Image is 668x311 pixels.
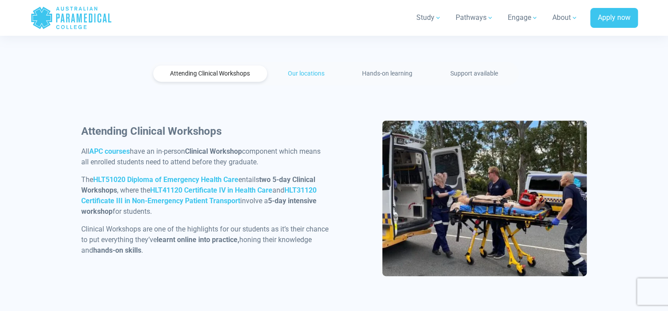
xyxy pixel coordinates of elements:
p: Clinical Workshops are one of the highlights for our students as it’s their chance to put everyth... [81,224,329,256]
a: Apply now [590,8,638,28]
strong: Attending Clinical Workshops [81,125,222,137]
strong: two 5-day Clinical Workshops [81,175,315,194]
a: Support available [433,65,515,82]
a: Our locations [271,65,342,82]
p: The entails , where the and involve a for students. [81,174,329,217]
strong: hands-on skills [93,246,141,254]
a: HLT31120 Certificate III in Non-Emergency Patient Transport [81,186,317,205]
a: Australian Paramedical College [30,4,112,32]
a: APC courses [89,147,130,155]
a: HLT41120 Certificate IV in Health Care [150,186,272,194]
strong: learnt online into practice, [157,235,239,244]
a: Hands-on learning [345,65,430,82]
a: About [547,5,583,30]
a: Engage [502,5,543,30]
strong: 5-day intensive workshop [81,197,317,216]
p: All have an in-person component which means all enrolled students need to attend before they grad... [81,146,329,167]
strong: Clinical Workshop [185,147,242,155]
a: HLT51020 Diploma of Emergency Health Care [93,175,238,184]
a: Pathways [450,5,499,30]
a: Attending Clinical Workshops [153,65,268,82]
a: Study [411,5,447,30]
